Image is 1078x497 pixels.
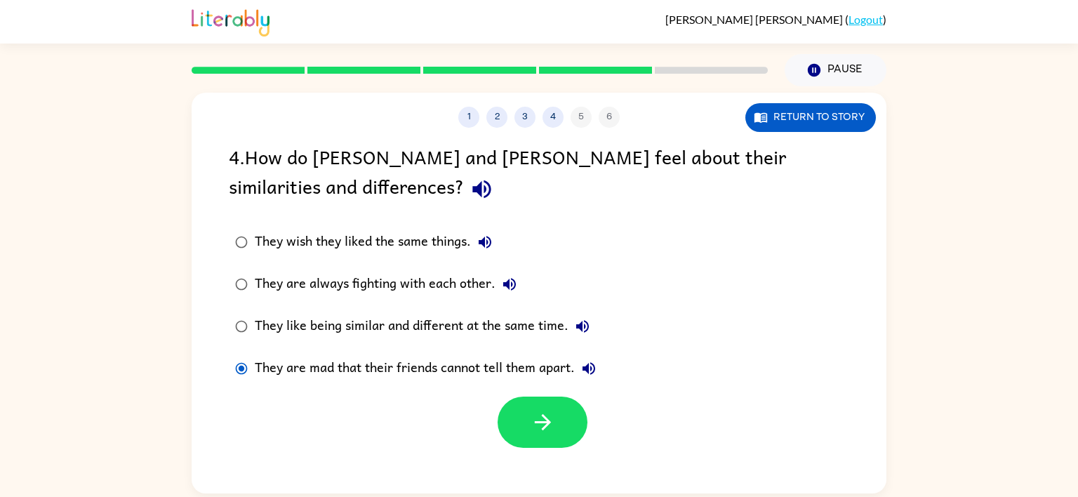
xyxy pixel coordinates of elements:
[255,312,597,340] div: They like being similar and different at the same time.
[543,107,564,128] button: 4
[665,13,845,26] span: [PERSON_NAME] [PERSON_NAME]
[192,6,269,37] img: Literably
[575,354,603,383] button: They are mad that their friends cannot tell them apart.
[849,13,883,26] a: Logout
[495,270,524,298] button: They are always fighting with each other.
[486,107,507,128] button: 2
[514,107,535,128] button: 3
[785,54,886,86] button: Pause
[471,228,499,256] button: They wish they liked the same things.
[229,142,849,207] div: 4 . How do [PERSON_NAME] and [PERSON_NAME] feel about their similarities and differences?
[745,103,876,132] button: Return to story
[255,270,524,298] div: They are always fighting with each other.
[458,107,479,128] button: 1
[255,354,603,383] div: They are mad that their friends cannot tell them apart.
[568,312,597,340] button: They like being similar and different at the same time.
[665,13,886,26] div: ( )
[255,228,499,256] div: They wish they liked the same things.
